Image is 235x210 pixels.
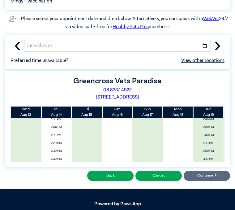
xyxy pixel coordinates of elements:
a: [STREET_ADDRESS] [96,95,139,99]
span: 2:00 PM [43,124,70,131]
th: Aug 17 [132,107,163,118]
span: 4:00 PM [195,148,222,155]
span: 4:10 PM [195,156,222,163]
label: Please select your appointment date and time below. Alternatively, you can speak with a 24/7 via ... [21,16,229,29]
th: Aug 14 [41,107,72,118]
button: Back [87,171,134,181]
span: 1:50 PM [43,116,70,123]
button: Cancel [135,171,182,181]
span: 2:30 PM [43,148,70,155]
th: Aug 15 [72,107,102,118]
span: 2:50 PM [195,124,222,131]
a: View other locations [181,57,224,64]
h5: Powered by Paws App [5,201,230,207]
span: 2:20 PM [43,140,70,147]
th: Aug 13 [11,107,41,118]
img: vet [7,14,18,24]
a: Healthy Pets Plus [113,24,149,29]
span: 3:00 PM [195,132,222,139]
span: 3:10 PM [195,140,222,147]
th: Aug 18 [163,107,193,118]
th: Aug 19 [193,107,224,118]
span: Preferred time unavailable? [11,57,224,64]
span: 2:40 PM [195,116,222,123]
label: Greencross Vets Paradise [73,77,162,85]
span: 2:10 PM [43,132,70,139]
span: 2:40 PM [43,156,70,163]
a: WebVet [203,16,219,21]
th: Aug 16 [102,107,132,118]
a: 08 8337 4922 [103,88,132,92]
